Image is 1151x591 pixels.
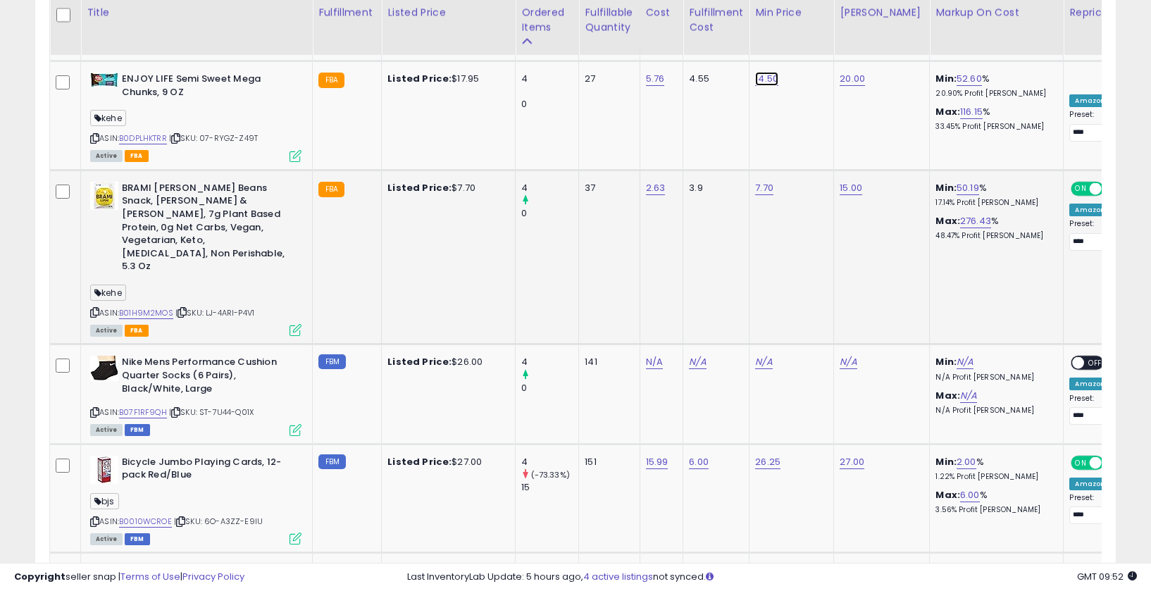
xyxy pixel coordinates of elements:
b: Listed Price: [387,72,452,85]
a: 20.00 [840,72,865,86]
img: 41i8fZP34XL._SL40_.jpg [90,182,118,210]
div: Min Price [755,5,828,20]
small: FBA [318,182,344,197]
span: kehe [90,110,126,126]
a: 116.15 [960,105,983,119]
b: Max: [935,488,960,502]
a: 52.60 [957,72,982,86]
img: 41by4CnW38L._SL40_.jpg [90,456,118,484]
div: % [935,456,1052,482]
strong: Copyright [14,570,66,583]
div: 0 [521,98,578,111]
div: 4 [521,73,578,85]
b: BRAMI [PERSON_NAME] Beans Snack, [PERSON_NAME] & [PERSON_NAME], 7g Plant Based Protein, 0g Net Ca... [122,182,293,277]
a: N/A [960,389,977,403]
p: 3.56% Profit [PERSON_NAME] [935,505,1052,515]
div: % [935,73,1052,99]
a: 14.50 [755,72,778,86]
div: [PERSON_NAME] [840,5,923,20]
div: % [935,182,1052,208]
b: Bicycle Jumbo Playing Cards, 12-pack Red/Blue [122,456,293,485]
div: 151 [585,456,628,468]
div: 0 [521,382,578,394]
span: | SKU: ST-7U44-Q01X [169,406,254,418]
div: Amazon AI [1069,94,1119,107]
div: Amazon AI [1069,478,1119,490]
span: 2025-08-14 09:52 GMT [1077,570,1137,583]
small: FBM [318,454,346,469]
div: 141 [585,356,628,368]
div: Cost [646,5,678,20]
b: Min: [935,455,957,468]
div: 27 [585,73,628,85]
a: B01H9M2MOS [119,307,173,319]
div: Fulfillment Cost [689,5,743,35]
div: $7.70 [387,182,504,194]
span: | SKU: 6O-A3ZZ-E9IU [174,516,263,527]
b: Min: [935,355,957,368]
a: N/A [840,355,857,369]
div: seller snap | | [14,571,244,584]
div: 3.9 [689,182,738,194]
p: 33.45% Profit [PERSON_NAME] [935,122,1052,132]
span: ON [1073,456,1090,468]
span: All listings currently available for purchase on Amazon [90,533,123,545]
div: Preset: [1069,110,1119,142]
b: Max: [935,214,960,228]
div: Listed Price [387,5,509,20]
b: ENJOY LIFE Semi Sweet Mega Chunks, 9 OZ [122,73,293,102]
a: 6.00 [689,455,709,469]
span: kehe [90,285,126,301]
div: ASIN: [90,73,301,161]
p: 1.22% Profit [PERSON_NAME] [935,472,1052,482]
span: All listings currently available for purchase on Amazon [90,325,123,337]
a: 276.43 [960,214,991,228]
a: 7.70 [755,181,773,195]
p: N/A Profit [PERSON_NAME] [935,406,1052,416]
a: Privacy Policy [182,570,244,583]
div: $26.00 [387,356,504,368]
div: 4.55 [689,73,738,85]
a: 26.25 [755,455,780,469]
div: Repricing [1069,5,1124,20]
div: % [935,215,1052,241]
span: FBA [125,325,149,337]
a: N/A [957,355,973,369]
div: 15 [521,481,578,494]
span: | SKU: 07-RYGZ-Z49T [169,132,258,144]
a: B0010WCROE [119,516,172,528]
a: 6.00 [960,488,980,502]
div: $27.00 [387,456,504,468]
div: Fulfillable Quantity [585,5,633,35]
img: 41SnxhfF2rL._SL40_.jpg [90,73,118,87]
div: 4 [521,182,578,194]
div: Preset: [1069,493,1119,525]
a: N/A [646,355,663,369]
div: ASIN: [90,456,301,544]
a: B07F1RF9QH [119,406,167,418]
div: Preset: [1069,219,1119,251]
div: Fulfillment [318,5,375,20]
div: 4 [521,456,578,468]
a: 2.63 [646,181,666,195]
b: Nike Mens Performance Cushion Quarter Socks (6 Pairs), Black/White, Large [122,356,293,399]
a: 4 active listings [583,570,653,583]
b: Listed Price: [387,181,452,194]
p: 17.14% Profit [PERSON_NAME] [935,198,1052,208]
span: OFF [1085,357,1107,369]
div: Last InventoryLab Update: 5 hours ago, not synced. [407,571,1137,584]
a: N/A [755,355,772,369]
small: FBM [318,354,346,369]
b: Max: [935,389,960,402]
a: B0DPLHKTRR [119,132,167,144]
p: N/A Profit [PERSON_NAME] [935,373,1052,382]
p: 48.47% Profit [PERSON_NAME] [935,231,1052,241]
div: Preset: [1069,394,1119,425]
a: Terms of Use [120,570,180,583]
div: Markup on Cost [935,5,1057,20]
b: Max: [935,105,960,118]
div: Title [87,5,306,20]
a: 15.00 [840,181,862,195]
img: 5120dym1UTL._SL40_.jpg [90,356,118,381]
div: % [935,489,1052,515]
